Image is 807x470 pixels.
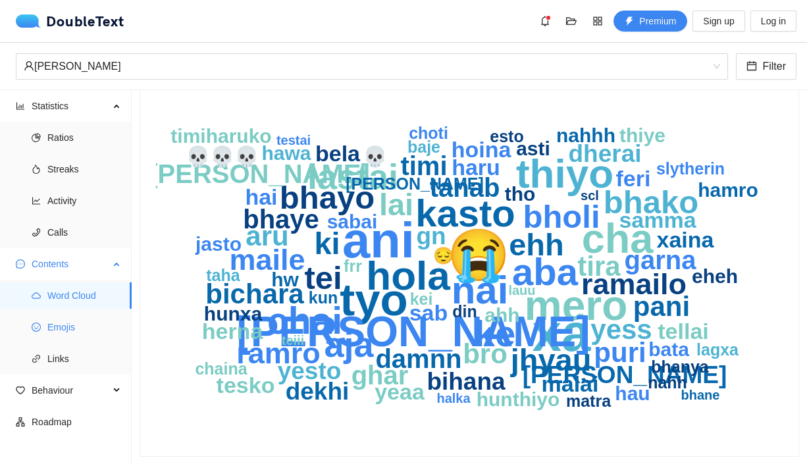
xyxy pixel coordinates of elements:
text: bro [463,338,508,369]
div: [PERSON_NAME] [24,54,708,79]
text: matra [566,392,612,410]
text: ehh [509,227,564,262]
text: kasto [415,192,515,234]
text: nahh [648,373,687,392]
text: aru [246,221,288,251]
text: yesto [278,357,342,384]
span: bell [535,16,555,26]
text: 😭 [447,225,511,286]
text: tesko [217,373,275,398]
span: smile [32,323,41,332]
span: pie-chart [32,133,41,142]
text: ghar [351,361,409,390]
span: cloud [32,291,41,300]
text: ramailo [581,267,687,301]
text: nai [452,268,509,312]
text: esto [490,127,523,145]
button: Log in [750,11,796,32]
text: bhako [604,184,698,220]
text: tyo [340,274,408,325]
text: bihana [427,368,506,395]
text: hawa [261,142,311,164]
text: thiye [619,124,665,146]
text: timi [400,151,447,180]
div: DoubleText [16,14,124,28]
text: [PERSON_NAME] [149,159,370,188]
text: yeaa [375,379,425,404]
text: baje [407,138,440,156]
text: damnn [375,344,461,373]
text: jhyau [510,342,592,377]
a: logoDoubleText [16,14,124,28]
span: appstore [588,16,608,26]
span: Contents [32,251,109,277]
text: malai [542,371,599,396]
button: bell [534,11,556,32]
span: Emojis [47,314,121,340]
text: asti [516,138,550,159]
span: Activity [47,188,121,214]
text: bhanya [651,357,710,376]
text: ani [342,212,415,268]
span: Ratios [47,124,121,151]
text: nahhh [556,124,615,146]
span: folder-open [561,16,581,26]
span: apartment [16,417,25,427]
text: bichara [205,278,304,309]
span: Log in [761,14,786,28]
text: bhaye [243,205,319,234]
text: garna [625,246,697,274]
text: haru [452,155,500,180]
text: bholi [523,199,600,234]
text: thiyo [516,151,613,196]
text: dekhi [286,378,350,405]
text: sabai [327,211,378,232]
text: frr [344,257,362,275]
button: appstore [587,11,608,32]
text: choti [409,124,448,142]
span: Premium [639,14,676,28]
span: fire [32,165,41,174]
text: hunthiyo [477,388,560,410]
span: Roadmap [32,409,121,435]
text: [PERSON_NAME] [237,308,590,355]
text: xaina [657,227,715,252]
text: 💀💀💀 [186,145,259,169]
text: teiii [282,333,304,348]
button: Sign up [692,11,744,32]
text: bhayo [280,180,375,215]
text: taha [206,266,241,284]
span: heart [16,386,25,395]
img: logo [16,14,46,28]
span: thunderbolt [625,16,634,27]
text: puri [594,337,646,368]
text: [PERSON_NAME] [346,174,484,193]
text: tira [577,251,621,282]
text: eheh [692,265,738,287]
text: tho [505,183,536,205]
span: bar-chart [16,101,25,111]
span: Streaks [47,156,121,182]
span: line-chart [32,196,41,205]
text: [PERSON_NAME] [523,361,727,388]
span: Links [47,346,121,372]
text: bhane [681,388,720,402]
span: Sign up [703,14,734,28]
span: Statistics [32,93,109,119]
button: thunderboltPremium [613,11,687,32]
text: lai [379,187,413,222]
text: tellai [658,319,708,344]
text: bela [315,141,361,166]
text: bata [648,338,689,360]
text: sab [409,300,448,325]
span: Behaviour [32,377,109,404]
text: 😔 [433,246,454,266]
button: calendarFilter [736,53,796,80]
text: chai [267,300,342,342]
span: calendar [746,61,757,73]
text: ahh [484,304,519,326]
text: testai [276,133,311,147]
text: ramro [236,336,321,370]
text: hamro [698,179,758,201]
text: aba [512,250,579,293]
